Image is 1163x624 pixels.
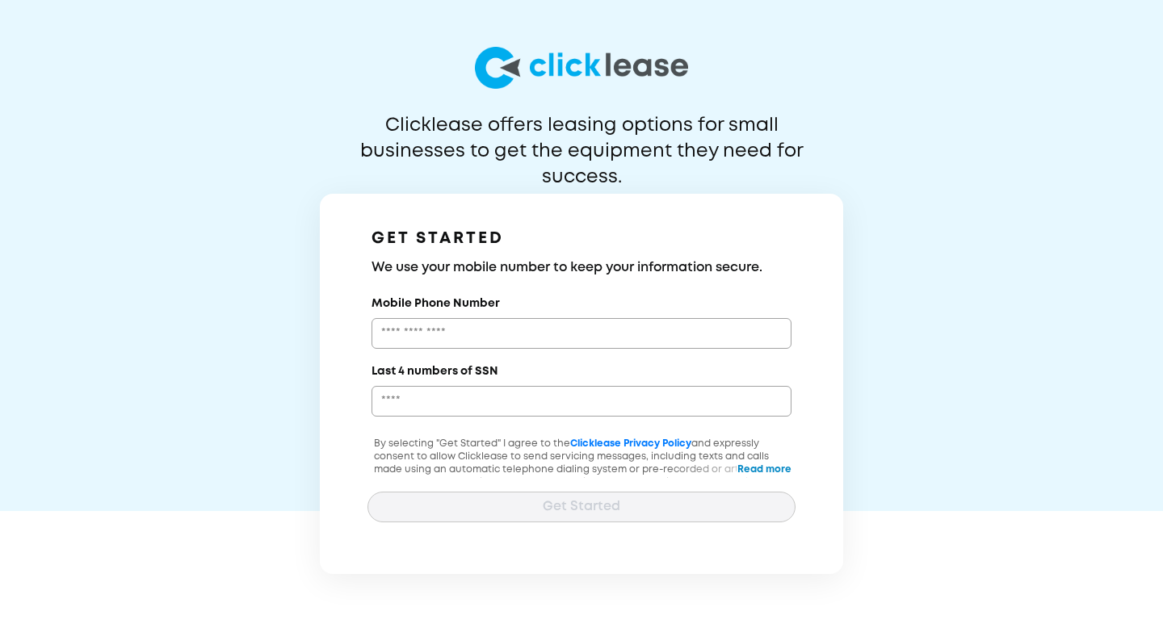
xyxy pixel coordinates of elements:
[321,113,842,165] p: Clicklease offers leasing options for small businesses to get the equipment they need for success.
[570,439,691,448] a: Clicklease Privacy Policy
[372,226,791,252] h1: GET STARTED
[367,438,796,515] p: By selecting "Get Started" I agree to the and expressly consent to allow Clicklease to send servi...
[367,492,796,522] button: Get Started
[372,258,791,278] h3: We use your mobile number to keep your information secure.
[372,363,498,379] label: Last 4 numbers of SSN
[372,295,500,312] label: Mobile Phone Number
[475,47,688,89] img: logo-larg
